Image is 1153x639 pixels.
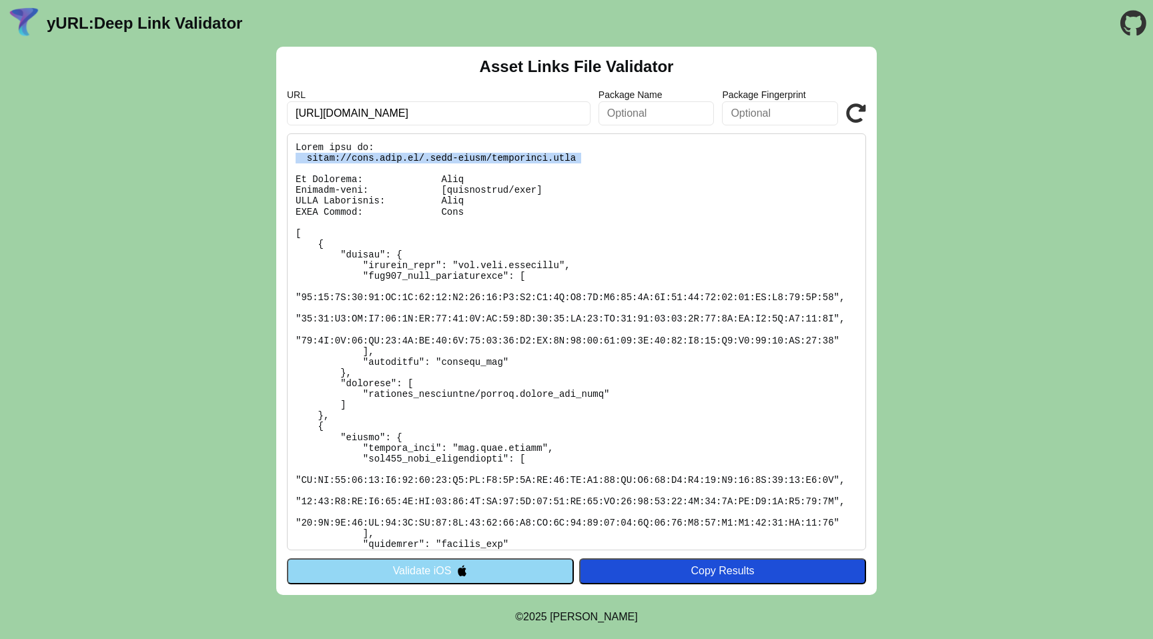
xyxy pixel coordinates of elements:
[287,558,574,584] button: Validate iOS
[480,57,674,76] h2: Asset Links File Validator
[579,558,866,584] button: Copy Results
[7,6,41,41] img: yURL Logo
[599,101,715,125] input: Optional
[722,89,838,100] label: Package Fingerprint
[515,595,637,639] footer: ©
[586,565,859,577] div: Copy Results
[456,565,468,576] img: appleIcon.svg
[599,89,715,100] label: Package Name
[287,133,866,550] pre: Lorem ipsu do: sitam://cons.adip.el/.sedd-eiusm/temporinci.utla Et Dolorema: Aliq Enimadm-veni: [...
[523,611,547,622] span: 2025
[47,14,242,33] a: yURL:Deep Link Validator
[550,611,638,622] a: Michael Ibragimchayev's Personal Site
[287,101,591,125] input: Required
[287,89,591,100] label: URL
[722,101,838,125] input: Optional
